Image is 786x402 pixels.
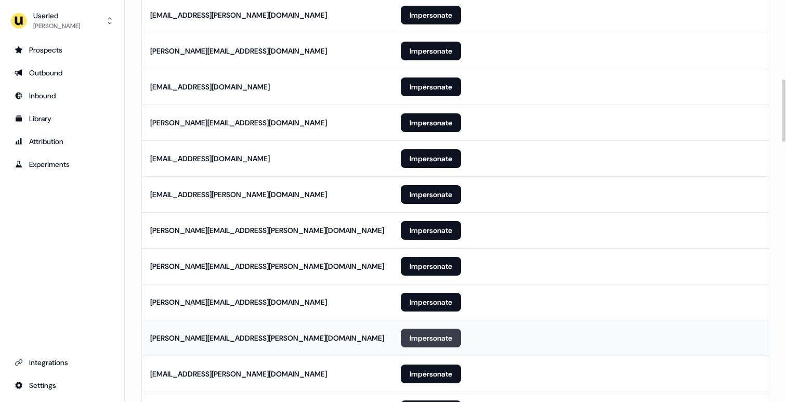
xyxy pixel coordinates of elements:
[401,221,461,240] button: Impersonate
[401,42,461,60] button: Impersonate
[401,113,461,132] button: Impersonate
[150,225,384,236] div: [PERSON_NAME][EMAIL_ADDRESS][PERSON_NAME][DOMAIN_NAME]
[401,77,461,96] button: Impersonate
[401,6,461,24] button: Impersonate
[8,64,116,81] a: Go to outbound experience
[150,369,327,379] div: [EMAIL_ADDRESS][PERSON_NAME][DOMAIN_NAME]
[150,333,384,343] div: [PERSON_NAME][EMAIL_ADDRESS][PERSON_NAME][DOMAIN_NAME]
[401,293,461,312] button: Impersonate
[15,357,110,368] div: Integrations
[15,380,110,391] div: Settings
[8,42,116,58] a: Go to prospects
[401,257,461,276] button: Impersonate
[8,156,116,173] a: Go to experiments
[8,110,116,127] a: Go to templates
[15,68,110,78] div: Outbound
[8,8,116,33] button: Userled[PERSON_NAME]
[33,10,80,21] div: Userled
[150,46,327,56] div: [PERSON_NAME][EMAIL_ADDRESS][DOMAIN_NAME]
[8,87,116,104] a: Go to Inbound
[8,354,116,371] a: Go to integrations
[15,136,110,147] div: Attribution
[8,377,116,394] a: Go to integrations
[150,118,327,128] div: [PERSON_NAME][EMAIL_ADDRESS][DOMAIN_NAME]
[150,189,327,200] div: [EMAIL_ADDRESS][PERSON_NAME][DOMAIN_NAME]
[15,159,110,170] div: Experiments
[15,90,110,101] div: Inbound
[8,133,116,150] a: Go to attribution
[401,149,461,168] button: Impersonate
[150,82,270,92] div: [EMAIL_ADDRESS][DOMAIN_NAME]
[150,153,270,164] div: [EMAIL_ADDRESS][DOMAIN_NAME]
[150,10,327,20] div: [EMAIL_ADDRESS][PERSON_NAME][DOMAIN_NAME]
[15,45,110,55] div: Prospects
[33,21,80,31] div: [PERSON_NAME]
[150,297,327,307] div: [PERSON_NAME][EMAIL_ADDRESS][DOMAIN_NAME]
[401,185,461,204] button: Impersonate
[15,113,110,124] div: Library
[401,329,461,347] button: Impersonate
[150,261,384,271] div: [PERSON_NAME][EMAIL_ADDRESS][PERSON_NAME][DOMAIN_NAME]
[401,365,461,383] button: Impersonate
